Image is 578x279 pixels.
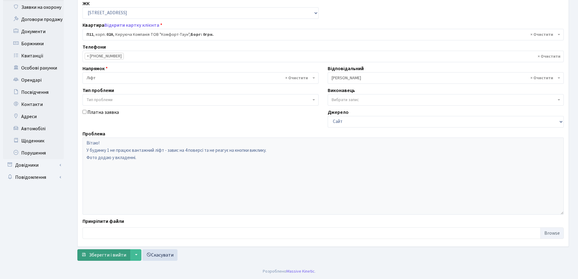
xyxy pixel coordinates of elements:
span: Ліфт [86,75,311,81]
a: Посвідчення [3,86,64,98]
span: × [87,53,89,59]
span: Видалити всі елементи [538,53,560,60]
b: Борг: 0грн. [191,32,214,38]
a: Договори продажу [3,13,64,26]
span: Зберегти і вийти [89,252,126,258]
li: 044-363-13-80 [85,53,124,60]
a: Квитанції [3,50,64,62]
div: Розроблено . [263,268,316,275]
a: Порушення [3,147,64,159]
label: Платна заявка [87,109,119,116]
span: Видалити всі елементи [530,75,553,81]
label: Напрямок [83,65,108,72]
a: Автомобілі [3,123,64,135]
label: Телефони [83,43,106,51]
a: Документи [3,26,64,38]
a: Боржники [3,38,64,50]
a: Особові рахунки [3,62,64,74]
b: 02А [106,32,113,38]
span: Ліфт [83,72,319,84]
textarea: Вітаю! У будинку 1 не працює вантажний ліфт - завис на 4 поверсі та не реагує на кнопки виклику. ... [83,138,564,215]
span: Тип проблеми [86,97,113,103]
label: Квартира [83,22,162,29]
span: Вибрати запис [332,97,359,103]
a: Щоденник [3,135,64,147]
label: Прикріпити файли [83,218,124,225]
span: Синельник С.В. [332,75,556,81]
a: Орендарі [3,74,64,86]
span: Синельник С.В. [328,72,564,84]
a: Адреси [3,111,64,123]
a: Відкрити картку клієнта [104,22,159,29]
a: Заявки на охорону [3,1,64,13]
span: Видалити всі елементи [530,32,553,38]
label: Виконавець [328,87,355,94]
label: Тип проблеми [83,87,114,94]
a: Скасувати [142,249,177,261]
label: Відповідальний [328,65,364,72]
a: Massive Kinetic [286,268,315,274]
label: Джерело [328,109,349,116]
a: Повідомлення [3,171,64,183]
b: П11 [86,32,93,38]
a: Контакти [3,98,64,111]
label: Проблема [83,130,105,138]
button: Зберегти і вийти [77,249,130,261]
span: <b>П11</b>, корп.: <b>02А</b>, Керуюча Компанія ТОВ "Комфорт-Таун", <b>Борг: 0грн.</b> [86,32,556,38]
span: Видалити всі елементи [285,75,308,81]
span: <b>П11</b>, корп.: <b>02А</b>, Керуюча Компанія ТОВ "Комфорт-Таун", <b>Борг: 0грн.</b> [83,29,564,40]
a: Довідники [3,159,64,171]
